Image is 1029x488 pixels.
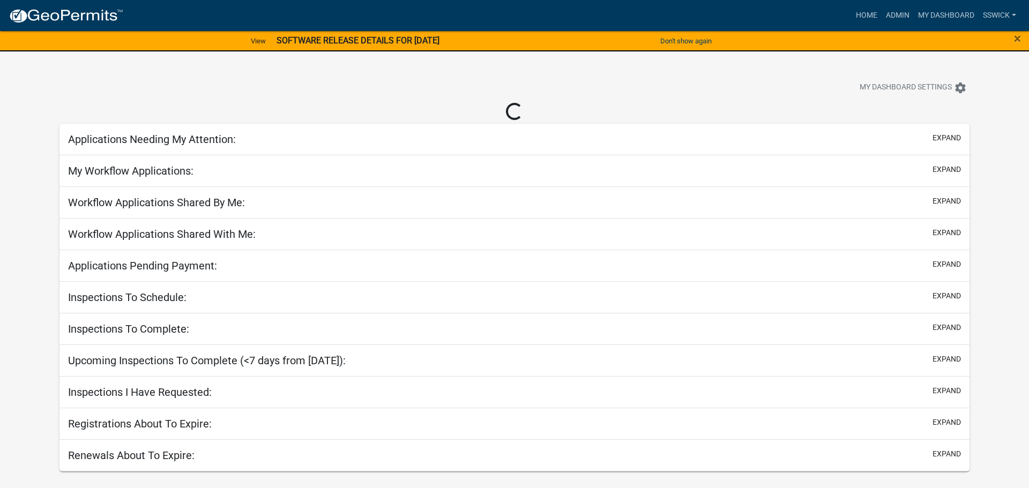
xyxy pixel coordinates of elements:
[1014,32,1021,45] button: Close
[954,81,967,94] i: settings
[860,81,952,94] span: My Dashboard Settings
[933,448,961,460] button: expand
[68,164,193,177] h5: My Workflow Applications:
[68,354,346,367] h5: Upcoming Inspections To Complete (<7 days from [DATE]):
[68,259,217,272] h5: Applications Pending Payment:
[68,322,189,335] h5: Inspections To Complete:
[914,5,979,26] a: My Dashboard
[68,228,256,241] h5: Workflow Applications Shared With Me:
[933,259,961,270] button: expand
[68,196,245,209] h5: Workflow Applications Shared By Me:
[882,5,914,26] a: Admin
[852,5,882,26] a: Home
[933,417,961,428] button: expand
[68,133,236,146] h5: Applications Needing My Attention:
[933,227,961,238] button: expand
[851,77,975,98] button: My Dashboard Settingssettings
[656,32,716,50] button: Don't show again
[68,449,195,462] h5: Renewals About To Expire:
[68,386,212,399] h5: Inspections I Have Requested:
[247,32,270,50] a: View
[68,291,187,304] h5: Inspections To Schedule:
[933,322,961,333] button: expand
[933,196,961,207] button: expand
[277,35,439,46] strong: SOFTWARE RELEASE DETAILS FOR [DATE]
[933,164,961,175] button: expand
[68,417,212,430] h5: Registrations About To Expire:
[933,354,961,365] button: expand
[979,5,1020,26] a: sswick
[933,290,961,302] button: expand
[933,385,961,396] button: expand
[933,132,961,144] button: expand
[1014,31,1021,46] span: ×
